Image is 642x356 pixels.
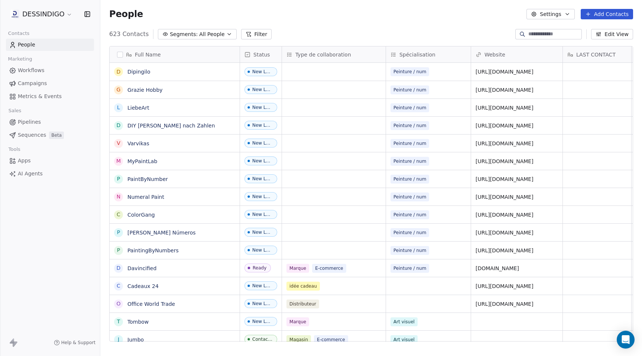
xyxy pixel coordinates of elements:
[476,301,534,307] a: [URL][DOMAIN_NAME]
[252,212,273,217] div: New Lead
[390,67,429,76] span: Peinture / num
[252,158,273,164] div: New Lead
[286,335,311,344] span: Magasin
[252,319,273,324] div: New Lead
[591,29,633,39] button: Edit View
[6,168,94,180] a: AI Agents
[484,51,505,58] span: Website
[18,118,41,126] span: Pipelines
[18,170,43,178] span: AI Agents
[390,246,429,255] span: Peinture / num
[117,68,121,76] div: D
[6,116,94,128] a: Pipelines
[18,131,46,139] span: Sequences
[117,139,120,147] div: V
[286,300,319,308] span: Distributeur
[127,301,175,307] a: Office World Trade
[399,51,435,58] span: Spécialisation
[476,194,534,200] a: [URL][DOMAIN_NAME]
[476,265,519,271] a: [DOMAIN_NAME]
[117,211,120,219] div: C
[390,85,429,94] span: Peinture / num
[252,87,273,92] div: New Lead
[117,318,120,326] div: T
[18,41,35,49] span: People
[563,46,631,62] div: LAST CONTACT
[476,140,534,146] a: [URL][DOMAIN_NAME]
[170,30,198,38] span: Segments:
[117,104,120,111] div: L
[390,139,429,148] span: Peinture / num
[61,340,95,346] span: Help & Support
[116,300,120,308] div: O
[386,46,471,62] div: Spécialisation
[253,51,270,58] span: Status
[252,140,273,146] div: New Lead
[109,30,149,39] span: 623 Contacts
[252,194,273,199] div: New Lead
[314,335,348,344] span: E-commerce
[252,105,273,110] div: New Lead
[252,123,273,128] div: New Lead
[9,8,74,20] button: DESSINDIGO
[526,9,574,19] button: Settings
[127,123,215,129] a: DIY [PERSON_NAME] nach Zahlen
[286,317,309,326] span: Marque
[10,10,19,19] img: DD.jpeg
[390,157,429,166] span: Peinture / num
[390,210,429,219] span: Peinture / num
[117,246,120,254] div: P
[390,175,429,184] span: Peinture / num
[127,158,157,164] a: MyPaintLab
[617,331,635,349] div: Open Intercom Messenger
[286,282,320,291] span: idée cadeau
[295,51,351,58] span: Type de collaboration
[5,105,25,116] span: Sales
[54,340,95,346] a: Help & Support
[6,39,94,51] a: People
[110,46,240,62] div: Full Name
[117,264,121,272] div: D
[253,265,266,271] div: Ready
[5,28,33,39] span: Contacts
[252,176,273,181] div: New Lead
[117,282,120,290] div: C
[286,264,309,273] span: Marque
[18,80,47,87] span: Campaigns
[6,129,94,141] a: SequencesBeta
[252,337,273,342] div: Contact 1
[127,212,155,218] a: ColorGang
[117,193,120,201] div: N
[127,194,164,200] a: Numeral Paint
[127,69,150,75] a: Dipingilo
[476,176,534,182] a: [URL][DOMAIN_NAME]
[390,228,429,237] span: Peinture / num
[390,264,429,273] span: Peinture / num
[127,230,196,236] a: [PERSON_NAME] Números
[476,87,534,93] a: [URL][DOMAIN_NAME]
[476,247,534,253] a: [URL][DOMAIN_NAME]
[127,87,163,93] a: Grazie Hobby
[252,247,273,253] div: New Lead
[118,336,119,343] div: J
[5,144,23,155] span: Tools
[581,9,633,19] button: Add Contacts
[135,51,161,58] span: Full Name
[199,30,224,38] span: All People
[5,54,35,65] span: Marketing
[476,123,534,129] a: [URL][DOMAIN_NAME]
[390,121,429,130] span: Peinture / num
[390,103,429,112] span: Peinture / num
[312,264,346,273] span: E-commerce
[18,157,31,165] span: Apps
[109,9,143,20] span: People
[117,86,121,94] div: G
[127,140,149,146] a: Varvikas
[18,67,45,74] span: Workflows
[471,46,562,62] div: Website
[476,158,534,164] a: [URL][DOMAIN_NAME]
[127,105,149,111] a: LiebeArt
[252,301,273,306] div: New Lead
[110,63,240,342] div: grid
[117,122,121,129] div: D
